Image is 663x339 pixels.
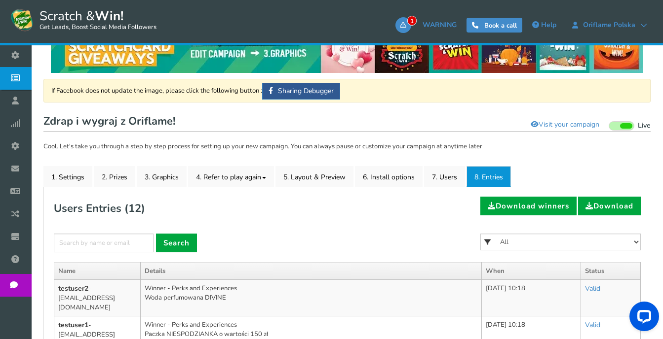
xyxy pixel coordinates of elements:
[58,320,88,330] b: testuser1
[39,24,156,32] small: Get Leads, Boost Social Media Followers
[54,262,141,280] th: Name
[43,166,92,187] a: 1. Settings
[481,262,581,280] th: When
[407,16,417,26] span: 1
[141,262,482,280] th: Details
[128,201,141,216] span: 12
[262,83,340,100] a: Sharing Debugger
[35,7,156,32] span: Scratch &
[10,7,156,32] a: Scratch &Win! Get Leads, Boost Social Media Followers
[188,166,274,187] a: 4. Refer to play again
[275,166,353,187] a: 5. Layout & Preview
[355,166,423,187] a: 6. Install options
[581,262,641,280] th: Status
[58,284,88,293] b: testuser2
[424,166,465,187] a: 7. Users
[622,298,663,339] iframe: LiveChat chat widget
[467,166,511,187] a: 8. Entries
[395,17,462,33] a: 1WARNING
[54,234,154,252] input: Search by name or email
[43,79,651,102] div: If Facebook does not update the image, please click the following button :
[484,21,517,30] span: Book a call
[585,320,600,330] a: Valid
[467,18,522,33] a: Book a call
[94,166,135,187] a: 2. Prizes
[481,280,581,316] td: [DATE] 10:18
[578,197,641,215] a: Download
[156,234,197,252] a: Search
[54,280,141,316] td: - [EMAIL_ADDRESS][DOMAIN_NAME]
[541,20,556,30] span: Help
[43,142,651,152] p: Cool. Let's take you through a step by step process for setting up your new campaign. You can alw...
[137,166,187,187] a: 3. Graphics
[43,112,651,132] h1: Zdrap i wygraj z Oriflame!
[480,197,577,215] a: Download winners
[524,116,606,133] a: Visit your campaign
[95,7,123,25] strong: Win!
[51,20,643,73] img: festival-poster-2020.webp
[585,284,600,293] a: Valid
[578,21,640,29] span: Oriflame Polska
[54,197,145,220] h2: Users Entries ( )
[141,280,482,316] td: Winner - Perks and Experiences Woda perfumowana DIVINE
[10,7,35,32] img: Scratch and Win
[638,121,651,131] span: Live
[423,20,457,30] span: WARNING
[527,17,561,33] a: Help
